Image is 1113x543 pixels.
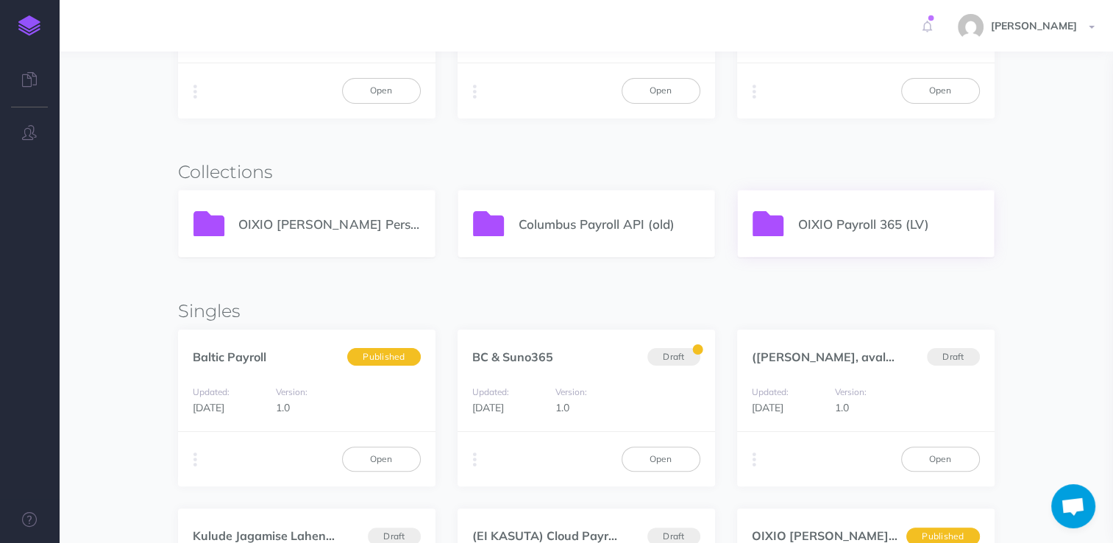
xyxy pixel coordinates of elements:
small: Version: [555,386,587,397]
h3: Collections [178,163,995,182]
img: 630b0edcb09e2867cb6f5d9ab3c7654e.jpg [958,14,984,40]
a: Open [901,78,980,103]
img: logo-mark.svg [18,15,40,36]
img: icon-folder.svg [753,211,785,236]
i: More actions [193,450,197,470]
small: Updated: [472,386,509,397]
a: Open [901,447,980,472]
img: icon-folder.svg [473,211,505,236]
a: Kulude Jagamise Lahend... [193,528,342,543]
a: Open [622,447,700,472]
span: 1.0 [555,401,569,414]
small: Version: [835,386,867,397]
span: [DATE] [752,401,783,414]
span: [DATE] [472,401,504,414]
a: (EI KASUTA) Cloud Payr... [472,528,617,543]
a: OIXIO [PERSON_NAME] juhend [752,528,931,543]
h3: Singles [178,302,995,321]
i: More actions [473,82,477,102]
small: Updated: [193,386,230,397]
p: Columbus Payroll API (old) [518,214,699,234]
i: More actions [193,82,197,102]
a: Open [342,447,421,472]
i: More actions [473,450,477,470]
small: Updated: [752,386,789,397]
a: BC & Suno365 [472,349,553,364]
span: 1.0 [835,401,849,414]
a: Baltic Payroll [193,349,266,364]
p: OIXIO [PERSON_NAME] Personal 365 [238,214,419,234]
i: More actions [753,82,756,102]
p: OIXIO Payroll 365 (LV) [797,214,978,234]
small: Version: [276,386,307,397]
a: ([PERSON_NAME], avaldamata... [752,349,939,364]
span: 1.0 [276,401,290,414]
div: Open chat [1051,484,1095,528]
span: [PERSON_NAME] [984,19,1084,32]
a: Open [622,78,700,103]
i: More actions [753,450,756,470]
a: Open [342,78,421,103]
img: icon-folder.svg [193,211,226,236]
span: [DATE] [193,401,224,414]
